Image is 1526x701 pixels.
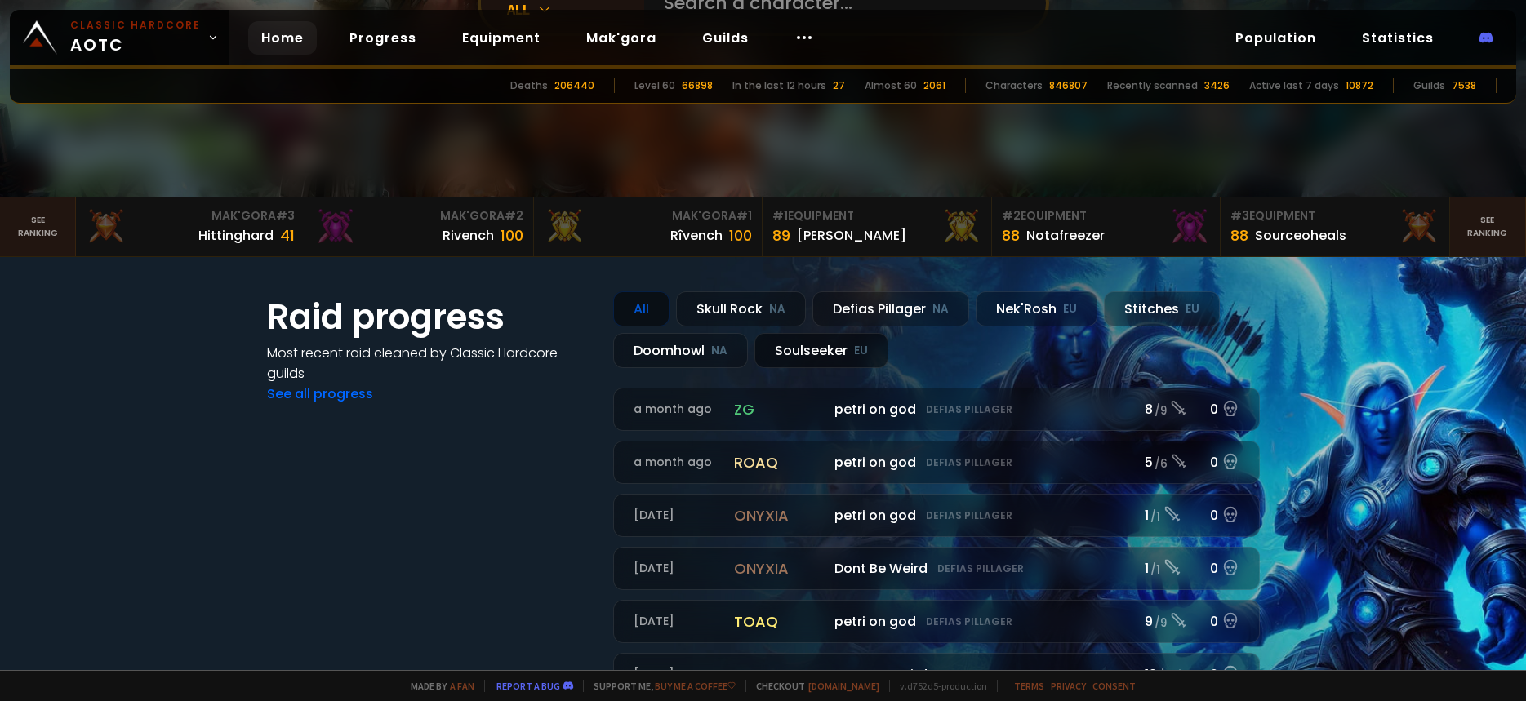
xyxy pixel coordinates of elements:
a: a fan [450,680,474,692]
div: Recently scanned [1107,78,1198,93]
a: #2Equipment88Notafreezer [992,197,1221,256]
span: # 3 [1230,207,1249,224]
div: 66898 [682,78,713,93]
a: Mak'gora [573,21,670,55]
div: Mak'Gora [86,207,294,224]
div: Rivench [443,225,494,246]
small: EU [854,343,868,359]
div: Mak'Gora [315,207,523,224]
div: 3426 [1204,78,1230,93]
a: Statistics [1349,21,1447,55]
div: 88 [1230,224,1248,246]
span: Made by [401,680,474,692]
div: Equipment [1230,207,1439,224]
a: Terms [1014,680,1044,692]
span: # 2 [505,207,523,224]
span: Support me, [583,680,736,692]
div: 10872 [1346,78,1373,93]
div: Mak'Gora [544,207,752,224]
div: Nek'Rosh [976,291,1097,326]
a: Seeranking [1450,197,1526,256]
a: [DATE]toaqpetri on godDefias Pillager9 /90 [613,600,1260,643]
span: # 3 [276,207,295,224]
a: [DATE]onyxiapetri on godDefias Pillager1 /10 [613,494,1260,537]
a: [DATE]onyxiaDont Be WeirdDefias Pillager1 /10 [613,547,1260,590]
div: Characters [985,78,1043,93]
div: 100 [729,224,752,246]
h4: Most recent raid cleaned by Classic Hardcore guilds [267,343,594,384]
a: Guilds [689,21,762,55]
div: Sourceoheals [1255,225,1346,246]
a: Mak'Gora#2Rivench100 [305,197,534,256]
span: # 2 [1002,207,1021,224]
a: a month agoroaqpetri on godDefias Pillager5 /60 [613,441,1260,484]
span: # 1 [736,207,752,224]
div: Deaths [510,78,548,93]
div: In the last 12 hours [732,78,826,93]
a: Equipment [449,21,554,55]
div: Soulseeker [754,333,888,368]
div: 846807 [1049,78,1088,93]
div: Defias Pillager [812,291,969,326]
a: Mak'Gora#1Rîvench100 [534,197,763,256]
small: EU [1063,301,1077,317]
div: Equipment [772,207,981,224]
a: #1Equipment89[PERSON_NAME] [763,197,991,256]
a: a month agozgpetri on godDefias Pillager8 /90 [613,388,1260,431]
span: AOTC [70,18,201,57]
div: 27 [833,78,845,93]
div: Hittinghard [198,225,274,246]
div: 89 [772,224,790,246]
small: EU [1186,301,1199,317]
div: 100 [501,224,523,246]
small: NA [711,343,727,359]
div: 7538 [1452,78,1476,93]
div: 41 [280,224,295,246]
small: NA [932,301,949,317]
a: Consent [1092,680,1136,692]
div: Stitches [1104,291,1220,326]
div: [PERSON_NAME] [797,225,906,246]
span: v. d752d5 - production [889,680,987,692]
a: Home [248,21,317,55]
div: All [613,291,670,326]
a: Report a bug [496,680,560,692]
a: [DOMAIN_NAME] [808,680,879,692]
div: Doomhowl [613,333,748,368]
div: Skull Rock [676,291,806,326]
div: Active last 7 days [1249,78,1339,93]
a: Mak'Gora#3Hittinghard41 [76,197,305,256]
small: NA [769,301,785,317]
a: [DATE]naxDont Be WeirdDefias Pillager12 /150 [613,653,1260,696]
a: See all progress [267,384,373,403]
small: Classic Hardcore [70,18,201,33]
a: Classic HardcoreAOTC [10,10,229,65]
div: 88 [1002,224,1020,246]
a: #3Equipment88Sourceoheals [1221,197,1449,256]
div: 2061 [923,78,945,93]
div: Guilds [1413,78,1445,93]
a: Population [1222,21,1329,55]
div: Level 60 [634,78,675,93]
a: Progress [336,21,429,55]
div: 206440 [554,78,594,93]
div: Rîvench [670,225,723,246]
div: Almost 60 [865,78,917,93]
a: Privacy [1051,680,1086,692]
h1: Raid progress [267,291,594,343]
div: Notafreezer [1026,225,1105,246]
span: # 1 [772,207,788,224]
a: Buy me a coffee [655,680,736,692]
span: Checkout [745,680,879,692]
div: Equipment [1002,207,1210,224]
